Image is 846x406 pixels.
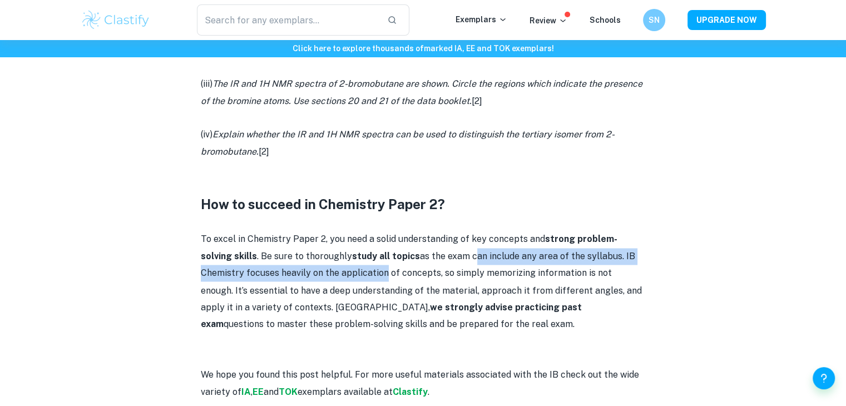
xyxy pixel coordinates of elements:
[201,126,646,160] p: (iv) [2]
[201,366,646,400] p: We hope you found this post helpful. For more useful materials associated with the IB check out t...
[687,10,766,30] button: UPGRADE NOW
[590,16,621,24] a: Schools
[201,129,615,156] i: Explain whether the IR and 1H NMR spectra can be used to distinguish the tertiary isomer from 2-b...
[2,42,844,55] h6: Click here to explore thousands of marked IA, EE and TOK exemplars !
[201,194,646,214] h3: How to succeed in Chemistry Paper 2?
[530,14,567,27] p: Review
[201,231,646,332] p: To excel in Chemistry Paper 2, you need a solid understanding of key concepts and . Be sure to th...
[241,386,251,397] a: IA
[456,13,507,26] p: Exemplars
[201,78,642,106] i: The IR and 1H NMR spectra of 2-bromobutane are shown. Circle the regions which indicate the prese...
[813,367,835,389] button: Help and Feedback
[393,386,428,397] a: Clastify
[643,9,665,31] button: SN
[201,76,646,110] p: (iii) [2]
[197,4,379,36] input: Search for any exemplars...
[81,9,151,31] img: Clastify logo
[253,386,264,397] a: EE
[647,14,660,26] h6: SN
[201,234,617,261] strong: strong problem-solving skills
[279,386,298,397] a: TOK
[352,251,420,261] strong: study all topics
